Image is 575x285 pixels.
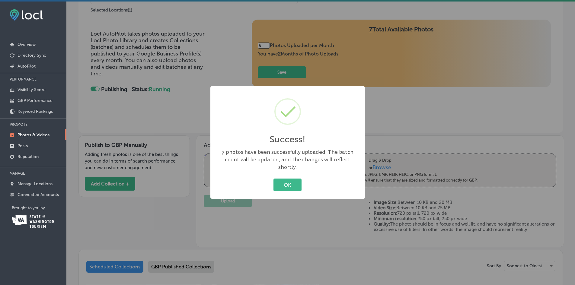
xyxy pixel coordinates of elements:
p: Brought to you by [12,206,66,210]
p: Posts [18,143,28,148]
p: Directory Sync [18,53,46,58]
p: Connected Accounts [18,192,59,197]
h2: Success! [270,134,305,145]
p: Visibility Score [18,87,46,92]
button: OK [273,179,302,191]
img: Washington Tourism [12,215,54,228]
p: Keyword Rankings [18,109,53,114]
p: Overview [18,42,36,47]
img: fda3e92497d09a02dc62c9cd864e3231.png [10,9,43,21]
div: 7 photos have been successfully uploaded. The batch count will be updated, and the changes will r... [216,148,359,171]
p: Photos & Videos [18,132,50,138]
p: Reputation [18,154,39,159]
p: AutoPilot [18,64,36,69]
p: Manage Locations [18,181,53,186]
p: GBP Performance [18,98,53,103]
